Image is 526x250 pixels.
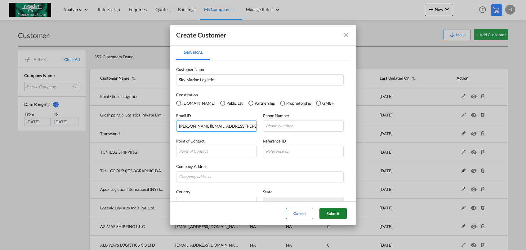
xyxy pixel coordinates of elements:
[176,45,216,60] md-pagination-wrapper: Use the left and right arrow keys to navigate between tabs
[340,29,352,41] button: icon-close fg-AAA8AD
[176,121,257,132] input: maria.guzzo@skymarine.com.br
[263,146,344,157] input: Reference ID
[319,208,347,219] button: Submit
[263,112,344,119] label: Phone Number
[176,138,257,144] label: Point of Contact
[176,197,257,208] md-select: {{(ctrl.parent.shipperInfo.viewShipper && !ctrl.parent.shipperInfo.country) ? 'N/A' : 'Choose Cou...
[170,25,356,225] md-dialog: General General ...
[263,138,344,144] label: Reference ID
[248,100,275,107] md-radio-button: Partnership
[280,100,311,107] md-radio-button: Proprietorship
[263,197,344,208] md-select: {{(ctrl.parent.shipperInfo.viewShipper && !ctrl.parent.shipperInfo.state) ? 'N/A' : 'State' }}
[316,100,335,107] md-radio-button: GMBH
[176,146,257,157] input: Point of Contact
[176,31,227,39] div: Create Customer
[176,171,344,182] input: Company address
[176,100,215,107] md-radio-button: Pvt.Ltd
[176,189,257,195] label: Country
[342,31,350,39] md-icon: icon-close fg-AAA8AD
[220,100,243,107] md-radio-button: Public Ltd
[286,208,313,219] button: Cancel
[176,112,257,119] label: Email ID
[176,92,350,98] label: Constitution
[176,74,344,86] input: Customer name
[176,45,210,60] md-tab-item: General
[263,189,344,195] label: State
[176,163,344,169] label: Company Address
[176,66,344,72] label: Customer Name
[263,121,344,132] input: Phone Number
